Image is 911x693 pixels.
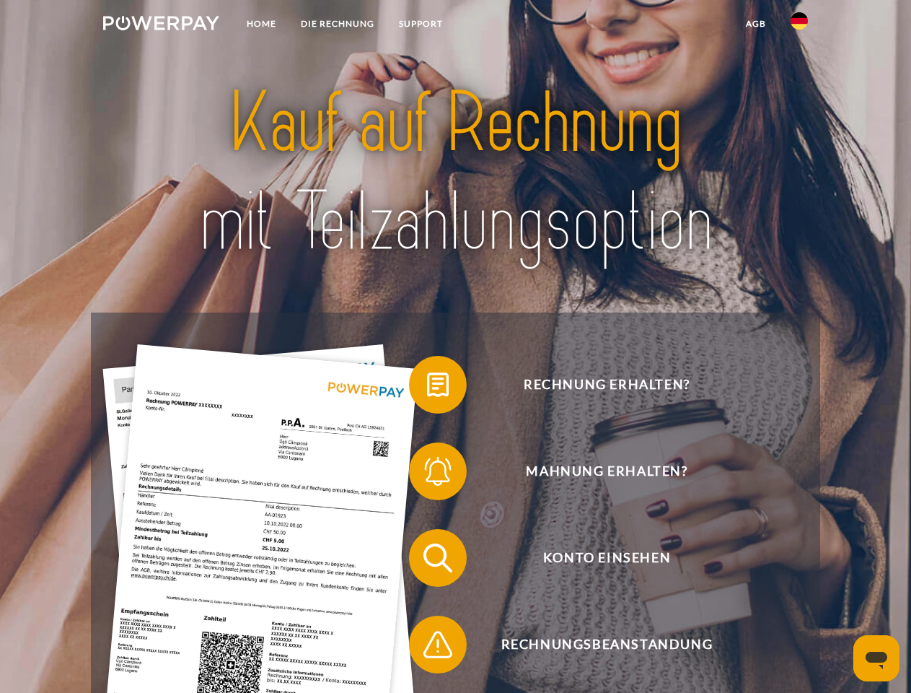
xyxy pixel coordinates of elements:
a: Home [234,11,289,37]
img: de [791,12,808,30]
button: Rechnung erhalten? [409,356,784,414]
img: qb_bill.svg [420,367,456,403]
span: Konto einsehen [430,529,783,587]
a: SUPPORT [387,11,455,37]
img: title-powerpay_de.svg [138,69,773,276]
img: logo-powerpay-white.svg [103,16,219,30]
a: agb [734,11,778,37]
img: qb_bell.svg [420,453,456,489]
span: Mahnung erhalten? [430,443,783,500]
span: Rechnung erhalten? [430,356,783,414]
span: Rechnungsbeanstandung [430,616,783,674]
a: DIE RECHNUNG [289,11,387,37]
button: Konto einsehen [409,529,784,587]
img: qb_search.svg [420,540,456,576]
img: qb_warning.svg [420,627,456,663]
button: Mahnung erhalten? [409,443,784,500]
iframe: Schaltfläche zum Öffnen des Messaging-Fensters [853,635,899,681]
button: Rechnungsbeanstandung [409,616,784,674]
